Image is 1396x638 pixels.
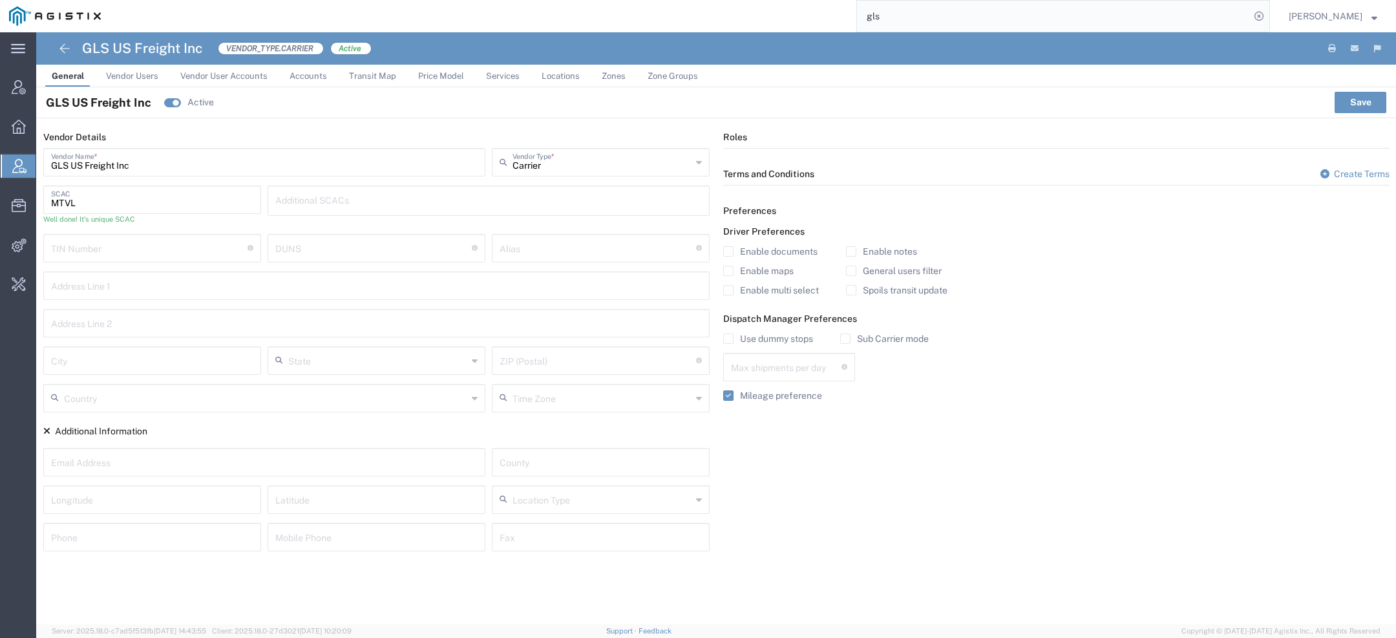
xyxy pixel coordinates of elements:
[82,32,202,65] h4: GLS US Freight Inc
[542,71,580,81] span: Locations
[723,226,1390,237] h5: Driver Preferences
[723,168,1390,180] h5: Terms and Conditions
[723,246,818,257] label: Enable documents
[218,42,324,55] span: VENDOR_TYPE.CARRIER
[846,285,947,295] label: Spoils transit update
[43,131,710,144] h5: Vendor Details
[846,246,917,257] label: Enable notes
[846,266,942,276] label: General users filter
[723,334,813,344] label: Use dummy stops
[418,71,464,81] span: Price Model
[349,71,396,81] span: Transit Map
[43,426,147,436] a: Hide Additional Information
[187,96,214,109] label: Active
[606,627,639,635] a: Support
[723,390,822,401] label: Mileage preference
[52,627,206,635] span: Server: 2025.18.0-c7ad5f513fb
[723,266,794,276] label: Enable maps
[840,334,929,344] label: Sub Carrier mode
[212,627,352,635] span: Client: 2025.18.0-27d3021
[1334,169,1390,179] span: Create Terms
[857,1,1250,32] input: Search for shipment number, reference number
[330,42,372,55] span: Active
[723,285,819,295] label: Enable multi select
[106,71,158,81] span: Vendor Users
[639,627,672,635] a: Feedback
[1288,8,1378,24] button: [PERSON_NAME]
[52,71,84,81] span: General
[9,6,101,26] img: logo
[290,71,327,81] span: Accounts
[43,214,261,225] div: Well done! It’s unique SCAC
[154,627,206,635] span: [DATE] 14:43:55
[602,71,626,81] span: Zones
[1335,92,1386,112] button: Save
[723,314,1390,324] h5: Dispatch Manager Preferences
[723,131,1390,144] h5: Roles
[46,94,151,111] span: GLS US Freight Inc
[723,205,1390,217] h5: Preferences
[180,71,268,81] span: Vendor User Accounts
[648,71,698,81] span: Zone Groups
[1181,626,1380,637] span: Copyright © [DATE]-[DATE] Agistix Inc., All Rights Reserved
[299,627,352,635] span: [DATE] 10:20:09
[486,71,520,81] span: Services
[1289,9,1362,23] span: Kaitlyn Hostetler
